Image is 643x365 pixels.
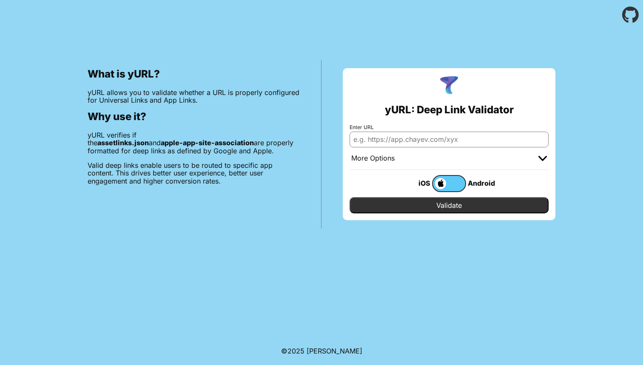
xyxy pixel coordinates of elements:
[88,111,300,123] h2: Why use it?
[88,131,300,155] p: yURL verifies if the and are properly formatted for deep links as defined by Google and Apple.
[350,132,549,147] input: e.g. https://app.chayev.com/xyx
[350,124,549,130] label: Enter URL
[438,75,460,97] img: yURL Logo
[161,138,254,147] b: apple-app-site-association
[385,104,514,116] h2: yURL: Deep Link Validator
[351,154,395,163] div: More Options
[466,178,500,189] div: Android
[307,347,362,355] a: Michael Ibragimchayev's Personal Site
[88,68,300,80] h2: What is yURL?
[88,161,300,185] p: Valid deep links enable users to be routed to specific app content. This drives better user exper...
[398,178,432,189] div: iOS
[97,138,149,147] b: assetlinks.json
[538,156,547,161] img: chevron
[350,197,549,213] input: Validate
[287,347,304,355] span: 2025
[281,337,362,365] footer: ©
[88,89,300,104] p: yURL allows you to validate whether a URL is properly configured for Universal Links and App Links.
